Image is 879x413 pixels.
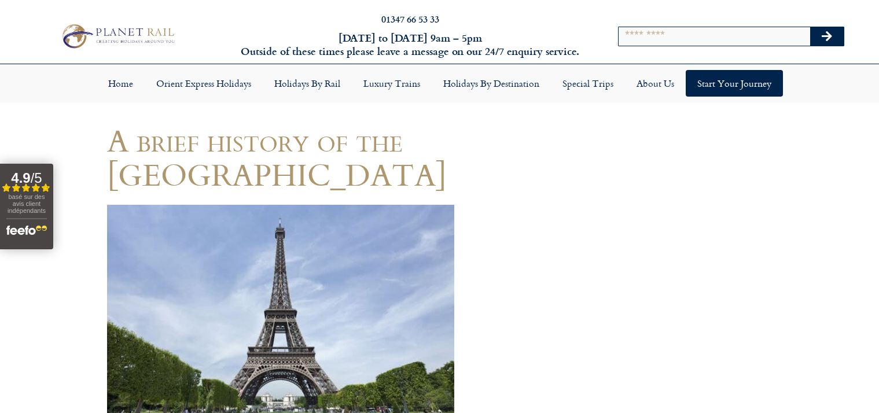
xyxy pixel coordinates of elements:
a: Luxury Trains [352,70,432,97]
a: Home [97,70,145,97]
a: Holidays by Rail [263,70,352,97]
button: Search [810,27,844,46]
h6: [DATE] to [DATE] 9am – 5pm Outside of these times please leave a message on our 24/7 enquiry serv... [237,31,583,58]
a: 01347 66 53 33 [381,12,439,25]
h1: A brief history of the [GEOGRAPHIC_DATA] [107,123,541,191]
nav: Menu [6,70,873,97]
a: Orient Express Holidays [145,70,263,97]
a: Holidays by Destination [432,70,551,97]
img: Planet Rail Train Holidays Logo [57,21,178,51]
a: Start your Journey [686,70,783,97]
a: Special Trips [551,70,625,97]
a: About Us [625,70,686,97]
